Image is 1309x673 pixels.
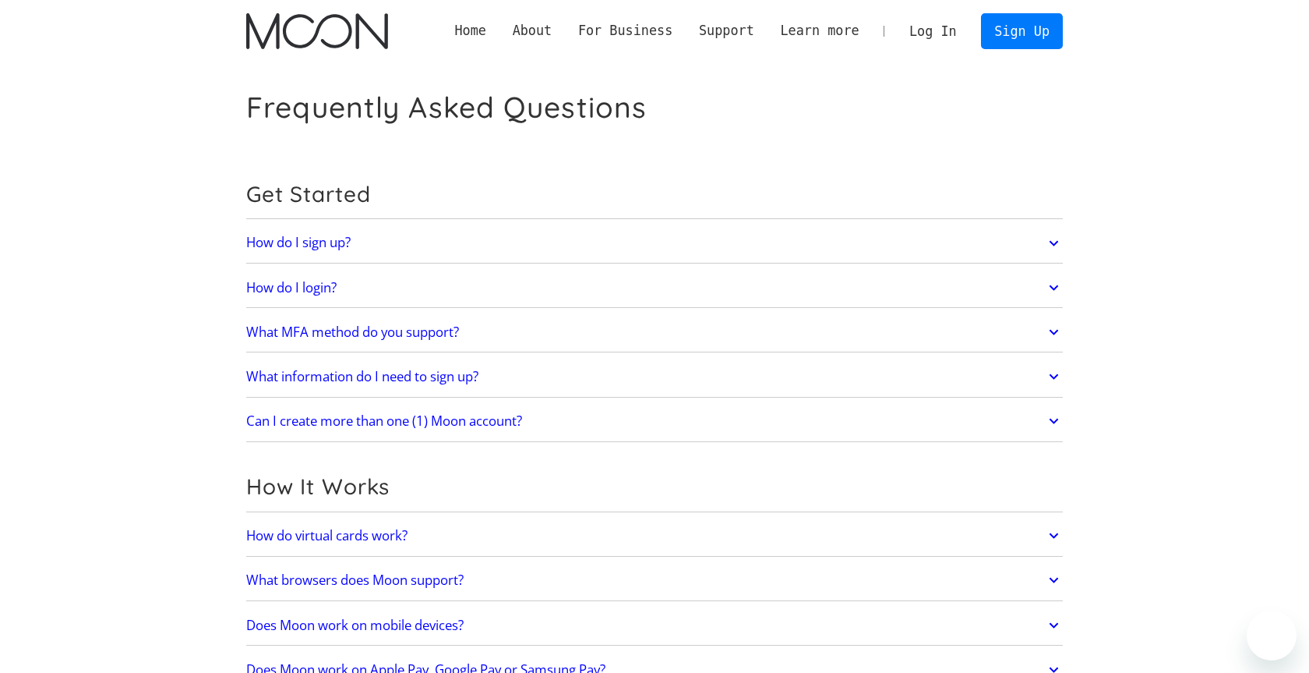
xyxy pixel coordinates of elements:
div: For Business [578,21,672,41]
div: For Business [565,21,686,41]
h2: How do virtual cards work? [246,528,408,544]
div: Support [699,21,754,41]
h2: How do I login? [246,280,337,296]
h2: Get Started [246,181,1063,207]
a: Can I create more than one (1) Moon account? [246,405,1063,437]
h2: Does Moon work on mobile devices? [246,618,464,633]
a: How do I login? [246,271,1063,304]
a: What information do I need to sign up? [246,360,1063,393]
a: home [246,13,387,49]
img: Moon Logo [246,13,387,49]
div: Learn more [780,21,859,41]
a: Sign Up [981,13,1062,48]
div: About [513,21,552,41]
iframe: Button to launch messaging window [1247,611,1297,661]
a: How do virtual cards work? [246,519,1063,552]
h2: How do I sign up? [246,235,351,250]
a: Log In [896,14,969,48]
h1: Frequently Asked Questions [246,90,647,125]
a: What browsers does Moon support? [246,564,1063,597]
a: How do I sign up? [246,227,1063,260]
div: Learn more [767,21,873,41]
h2: How It Works [246,473,1063,500]
a: What MFA method do you support? [246,316,1063,349]
a: Home [442,21,499,41]
div: About [499,21,565,41]
a: Does Moon work on mobile devices? [246,609,1063,642]
h2: What browsers does Moon support? [246,572,464,588]
h2: Can I create more than one (1) Moon account? [246,413,522,429]
h2: What MFA method do you support? [246,324,459,340]
div: Support [686,21,767,41]
h2: What information do I need to sign up? [246,369,478,384]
